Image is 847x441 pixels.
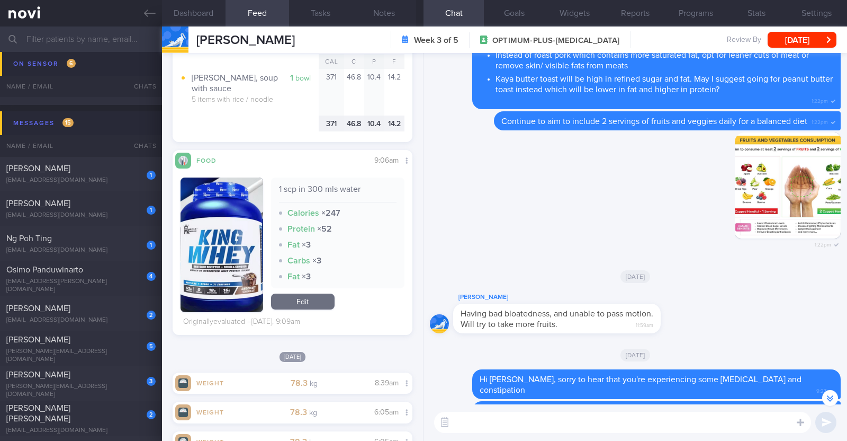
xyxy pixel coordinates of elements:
strong: × 3 [302,272,311,281]
div: [PERSON_NAME] [453,291,692,304]
span: 9:06am [374,157,399,164]
div: Food [191,155,233,164]
span: Review By [727,36,761,45]
span: Ng Poh Ting [6,234,52,243]
strong: × 247 [321,209,340,217]
div: 5 items with rice / noodle [192,95,319,105]
strong: × 52 [317,225,332,233]
div: 371 [319,116,344,132]
div: 4 [147,272,156,281]
div: 46.8 [344,69,364,116]
img: Photo by Charlotte Tan [735,133,841,239]
div: 371 [319,69,344,116]
span: [PERSON_NAME] [6,199,70,208]
div: 1 [147,206,156,215]
div: [EMAIL_ADDRESS][DOMAIN_NAME] [6,427,156,435]
div: Chats [120,135,162,156]
span: [PERSON_NAME] [6,78,70,86]
span: 8:39am [375,380,399,387]
div: 46.8 [344,116,364,132]
div: 1 scp in 300 mls water [279,184,397,202]
div: [EMAIL_ADDRESS][DOMAIN_NAME] [6,90,156,98]
span: Hi [PERSON_NAME], sorry to hear that you're experiencing some [MEDICAL_DATA] and constipation [480,375,801,394]
span: 11:59am [636,319,653,329]
a: Edit [271,294,335,310]
span: [PERSON_NAME] [6,336,70,344]
div: Cal [319,54,344,69]
span: [DATE] [280,352,306,362]
div: [EMAIL_ADDRESS][PERSON_NAME][DOMAIN_NAME] [6,278,156,294]
button: [DATE] [768,32,836,48]
strong: 1 [290,74,293,82]
span: 1:22pm [815,239,831,249]
li: Instead of roast pork which contains more saturated fat, opt for leaner cuts of meat or remove sk... [495,47,833,71]
div: Weight [191,378,233,387]
span: 1:22pm [812,95,828,105]
strong: Calories [287,209,319,217]
div: [PERSON_NAME][EMAIL_ADDRESS][DOMAIN_NAME] [6,348,156,364]
div: C [344,54,364,69]
strong: × 3 [302,241,311,249]
div: 14.2 [384,69,404,116]
strong: Carbs [287,257,310,265]
div: [EMAIL_ADDRESS][DOMAIN_NAME] [6,55,156,63]
div: Weight [191,407,233,416]
span: Will try to take more fruits. [461,320,557,329]
div: 10.4 [364,116,384,132]
div: [PERSON_NAME][EMAIL_ADDRESS][DOMAIN_NAME] [6,383,156,399]
span: [PERSON_NAME] [196,34,295,47]
div: 2 [147,410,156,419]
div: [EMAIL_ADDRESS][DOMAIN_NAME] [6,211,156,219]
div: 1 [147,84,156,93]
div: 10.4 [364,69,384,116]
span: Having bad bloatedness, and unable to pass motion. [461,310,653,318]
span: [PERSON_NAME] [6,371,70,379]
span: Osimo Panduwinarto [6,266,83,274]
strong: Protein [287,225,315,233]
div: 3 [147,377,156,386]
strong: Fat [287,272,300,281]
span: 6:05am [374,409,399,416]
strong: 78.3 [291,379,308,387]
div: [EMAIL_ADDRESS][DOMAIN_NAME] [6,316,156,324]
span: 9:27am [816,385,833,395]
div: 1 [147,171,156,180]
div: [EMAIL_ADDRESS][DOMAIN_NAME] [6,177,156,184]
span: [PERSON_NAME] [6,304,70,313]
small: kg [309,409,317,417]
span: [PERSON_NAME] [6,164,70,173]
strong: Week 3 of 5 [414,35,458,46]
div: [EMAIL_ADDRESS][DOMAIN_NAME] [6,246,156,254]
div: F [384,54,404,69]
span: [PERSON_NAME] [PERSON_NAME] [6,404,70,423]
strong: Fat [287,241,300,249]
div: P [364,54,384,69]
span: OPTIMUM-PLUS-[MEDICAL_DATA] [492,36,619,46]
span: [DATE] [620,349,651,361]
div: 5 [147,342,156,351]
div: Messages [11,116,76,130]
span: Continue to aim to include 2 servings of fruits and veggies daily for a balanced diet [501,117,807,126]
button: 1 bowl [PERSON_NAME], soup with sauce 5 items with rice / noodle [181,69,319,116]
span: [DATE] [620,270,651,283]
span: 1:22pm [812,116,828,126]
small: kg [310,380,318,387]
div: 14.2 [384,116,404,132]
strong: × 3 [312,257,321,265]
span: 15 [62,118,74,127]
div: 2 [147,311,156,320]
div: Originally evaluated – [DATE], 9:09am [183,317,300,327]
li: Kaya butter toast will be high in refined sugar and fat. May I suggest going for peanut butter to... [495,71,833,95]
div: 1 [147,241,156,250]
div: [PERSON_NAME], soup with sauce [192,73,319,94]
img: 1 scp in 300 mls water [181,178,263,312]
small: bowl [295,75,311,82]
strong: 78.3 [290,408,307,417]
